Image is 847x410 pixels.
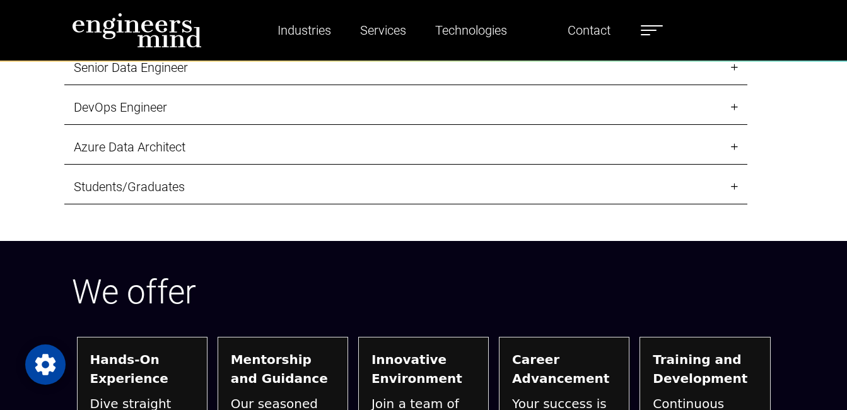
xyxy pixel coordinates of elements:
a: Industries [272,16,336,45]
a: DevOps Engineer [64,90,747,125]
strong: Career Advancement [512,350,616,388]
a: Students/Graduates [64,170,747,204]
strong: Innovative Environment [371,350,476,388]
strong: Hands-On Experience [90,350,194,388]
span: We offer [72,272,196,312]
a: Senior Data Engineer [64,50,747,85]
a: Azure Data Architect [64,130,747,165]
img: logo [72,13,202,48]
a: Contact [563,16,616,45]
a: Technologies [430,16,512,45]
strong: Training and Development [653,350,757,388]
a: Services [355,16,411,45]
strong: Mentorship and Guidance [231,350,335,388]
